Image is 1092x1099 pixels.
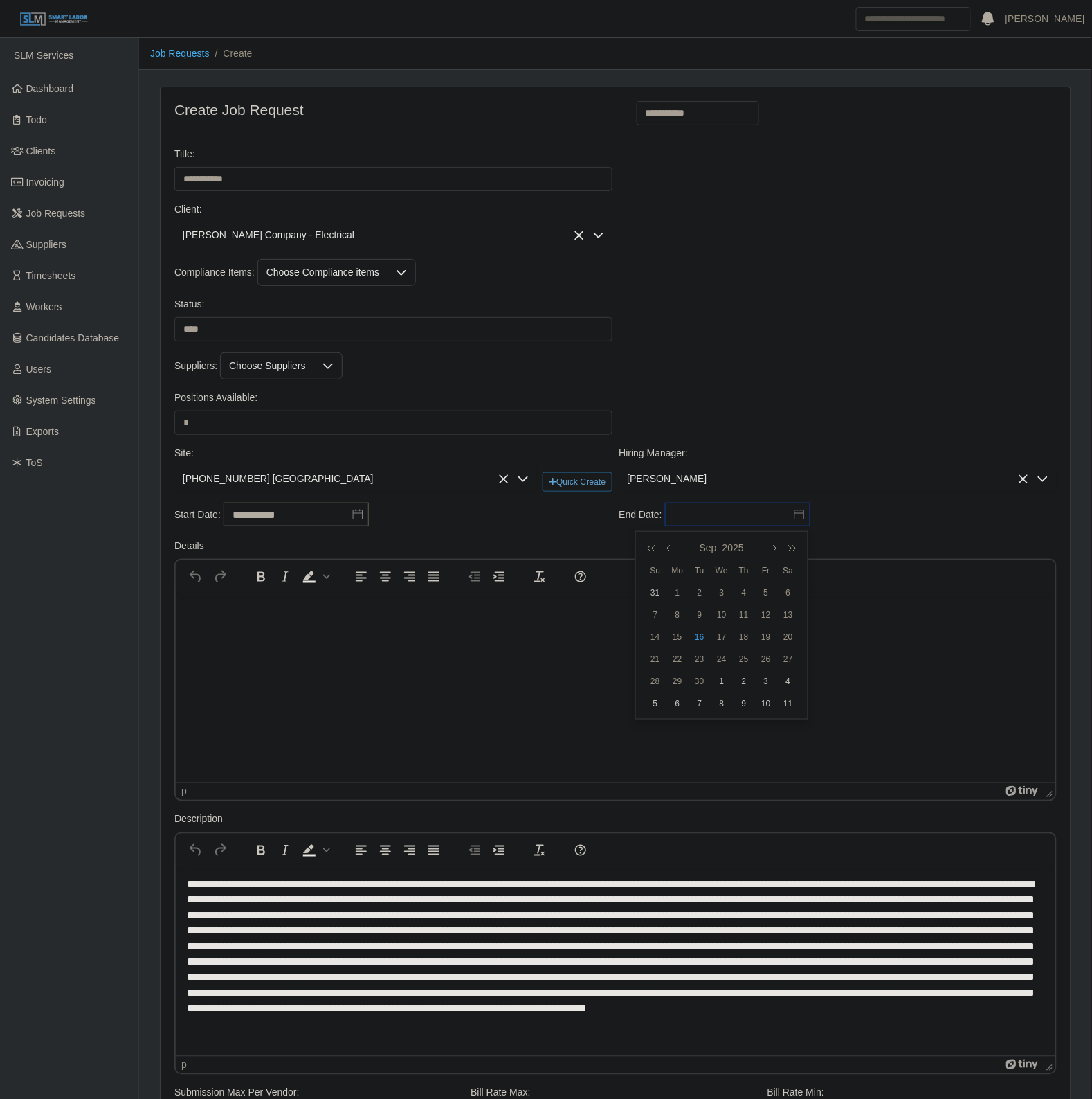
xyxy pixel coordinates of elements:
td: 2025-10-04 [777,670,799,693]
div: 12 [755,609,777,621]
button: Bold [249,567,273,587]
label: Site: [174,446,194,461]
div: 8 [711,697,733,710]
span: SLM Services [14,50,73,61]
div: 5 [644,697,666,710]
td: 2025-09-30 [689,670,711,693]
td: 2025-09-10 [711,604,733,626]
div: 29 [666,675,689,688]
img: SLM Logo [19,12,89,27]
td: 2025-09-03 [711,582,733,604]
label: Compliance Items: [174,265,255,280]
td: 2025-10-05 [644,693,666,715]
td: 2025-10-01 [711,670,733,693]
button: Justify [422,567,446,587]
label: Client: [174,202,202,217]
div: 6 [666,697,689,710]
button: Align left [349,841,373,860]
td: 2025-09-02 [689,582,711,604]
label: Title: [174,147,195,161]
span: System Settings [26,395,96,406]
a: Powered by Tiny [1006,1060,1041,1071]
button: Increase indent [487,567,511,587]
td: 2025-10-11 [777,693,799,715]
div: 8 [666,609,689,621]
label: Status: [174,297,205,312]
label: End Date: [619,508,662,522]
label: Hiring Manager: [619,446,689,461]
div: 19 [755,631,777,643]
th: Mo [666,560,689,582]
div: 26 [755,653,777,665]
div: 31 [644,587,666,599]
td: 2025-09-12 [755,604,777,626]
div: 1 [711,675,733,688]
div: 6 [777,587,799,599]
td: 2025-10-07 [689,693,711,715]
th: Su [644,560,666,582]
div: 20 [777,631,799,643]
div: 24 [711,653,733,665]
td: 2025-10-10 [755,693,777,715]
span: Suppliers [26,239,66,250]
div: Background color Black [298,841,332,860]
div: 3 [711,587,733,599]
iframe: Rich Text Area [176,593,1055,783]
th: Sa [777,560,799,582]
div: Background color Black [298,567,332,587]
div: 11 [733,609,755,621]
th: Tu [689,560,711,582]
button: Clear formatting [528,567,552,587]
td: 2025-09-23 [689,648,711,670]
button: Decrease indent [463,841,486,860]
div: 16 [689,631,711,643]
a: Job Requests [150,48,210,59]
td: 2025-09-27 [777,648,799,670]
td: 2025-09-22 [666,648,689,670]
span: Timesheets [26,270,76,281]
input: Search [856,7,971,31]
span: Invoicing [26,177,64,188]
td: 2025-09-20 [777,626,799,648]
label: Description [174,812,223,827]
button: Justify [422,841,446,860]
div: 9 [733,697,755,710]
th: We [711,560,733,582]
div: 23 [689,653,711,665]
button: Italic [273,567,297,587]
div: 14 [644,631,666,643]
div: 4 [733,587,755,599]
span: Todo [26,114,47,125]
div: 18 [733,631,755,643]
span: Michael Bain [619,466,1030,492]
td: 2025-09-28 [644,670,666,693]
td: 2025-09-01 [666,582,689,604]
li: Create [210,46,253,61]
div: 27 [777,653,799,665]
span: Clients [26,145,56,157]
label: Start Date: [174,508,221,522]
div: 7 [644,609,666,621]
span: Workers [26,301,62,312]
button: Align center [374,567,397,587]
td: 2025-09-26 [755,648,777,670]
td: 2025-09-07 [644,604,666,626]
td: 2025-08-31 [644,582,666,604]
span: Candidates Database [26,332,120,343]
label: Details [174,539,204,553]
td: 2025-09-25 [733,648,755,670]
span: Dashboard [26,83,74,94]
td: 2025-09-15 [666,626,689,648]
div: 2 [733,675,755,688]
div: 10 [711,609,733,621]
td: 2025-09-21 [644,648,666,670]
label: Suppliers: [174,359,217,373]
div: 11 [777,697,799,710]
button: Align center [374,841,397,860]
div: 28 [644,675,666,688]
td: 2025-09-29 [666,670,689,693]
td: 2025-09-14 [644,626,666,648]
button: Help [569,841,592,860]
